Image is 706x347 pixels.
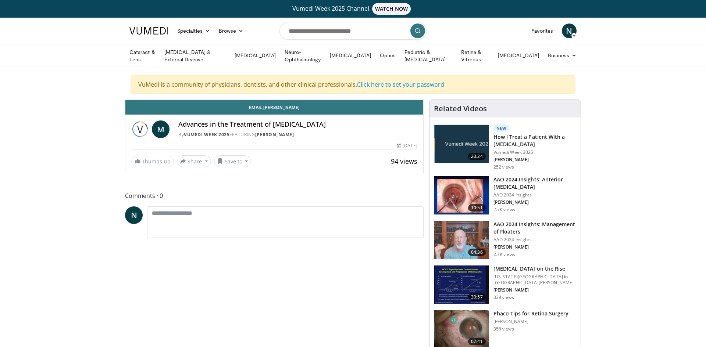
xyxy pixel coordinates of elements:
[214,155,252,167] button: Save to
[527,24,557,38] a: Favorites
[493,157,576,163] p: [PERSON_NAME]
[493,326,514,332] p: 356 views
[125,206,143,224] a: N
[457,48,493,63] a: Retina & Vitreous
[493,133,576,148] h3: How I Treat a Patient With a [MEDICAL_DATA]
[178,131,417,138] div: By FEATURING
[434,221,489,259] img: 8e655e61-78ac-4b3e-a4e7-f43113671c25.150x105_q85_crop-smart_upscale.jpg
[178,120,417,129] h4: Advances in the Treatment of [MEDICAL_DATA]
[493,164,514,170] p: 252 views
[434,265,489,304] img: 4ce8c11a-29c2-4c44-a801-4e6d49003971.150x105_q85_crop-smart_upscale.jpg
[160,48,230,63] a: [MEDICAL_DATA] & External Disease
[493,192,576,198] p: AAO 2024 Insights
[493,244,576,250] p: [PERSON_NAME]
[125,48,160,63] a: Cataract & Lens
[131,75,575,94] div: VuMedi is a community of physicians, dentists, and other clinical professionals.
[357,80,444,88] a: Click here to set your password
[434,104,487,113] h4: Related Videos
[152,120,170,138] a: M
[125,100,423,115] a: Email [PERSON_NAME]
[493,274,576,286] p: [US_STATE][GEOGRAPHIC_DATA] in [GEOGRAPHIC_DATA][PERSON_NAME]
[279,22,427,40] input: Search topics, interventions
[434,176,489,214] img: fd942f01-32bb-45af-b226-b96b538a46e6.150x105_q85_crop-smart_upscale.jpg
[129,27,168,35] img: VuMedi Logo
[493,310,569,317] h3: Phaco Tips for Retina Surgery
[493,207,515,213] p: 2.7K views
[214,24,248,38] a: Browse
[468,293,486,301] span: 30:57
[468,204,486,212] span: 10:51
[397,142,417,149] div: [DATE]
[131,120,149,138] img: Vumedi Week 2025
[184,131,229,138] a: Vumedi Week 2025
[493,287,576,293] p: [PERSON_NAME]
[493,319,569,325] p: [PERSON_NAME]
[562,24,577,38] a: N
[131,156,174,167] a: Thumbs Up
[493,294,514,300] p: 339 views
[434,176,576,215] a: 10:51 AAO 2024 Insights: Anterior [MEDICAL_DATA] AAO 2024 Insights [PERSON_NAME] 2.7K views
[280,48,325,63] a: Neuro-Ophthalmology
[493,237,576,243] p: AAO 2024 Insights
[434,265,576,304] a: 30:57 [MEDICAL_DATA] on the Rise [US_STATE][GEOGRAPHIC_DATA] in [GEOGRAPHIC_DATA][PERSON_NAME] [P...
[493,252,515,257] p: 2.7K views
[173,24,214,38] a: Specialties
[375,48,400,63] a: Optics
[372,3,411,15] span: WATCH NOW
[325,48,375,63] a: [MEDICAL_DATA]
[230,48,280,63] a: [MEDICAL_DATA]
[131,3,575,15] a: Vumedi Week 2025 ChannelWATCH NOW
[493,124,510,132] p: New
[468,249,486,256] span: 04:36
[255,131,294,138] a: [PERSON_NAME]
[125,191,424,200] span: Comments 0
[177,155,211,167] button: Share
[434,124,576,170] a: 20:24 New How I Treat a Patient With a [MEDICAL_DATA] Vumedi Week 2025 [PERSON_NAME] 252 views
[493,48,543,63] a: [MEDICAL_DATA]
[493,221,576,235] h3: AAO 2024 Insights: Management of Floaters
[391,157,417,166] span: 94 views
[400,48,457,63] a: Pediatric & [MEDICAL_DATA]
[493,199,576,205] p: [PERSON_NAME]
[434,125,489,163] img: 02d29458-18ce-4e7f-be78-7423ab9bdffd.jpg.150x105_q85_crop-smart_upscale.jpg
[493,176,576,191] h3: AAO 2024 Insights: Anterior [MEDICAL_DATA]
[543,48,581,63] a: Business
[493,265,576,272] h3: [MEDICAL_DATA] on the Rise
[493,149,576,155] p: Vumedi Week 2025
[468,153,486,160] span: 20:24
[434,221,576,260] a: 04:36 AAO 2024 Insights: Management of Floaters AAO 2024 Insights [PERSON_NAME] 2.7K views
[468,338,486,345] span: 07:41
